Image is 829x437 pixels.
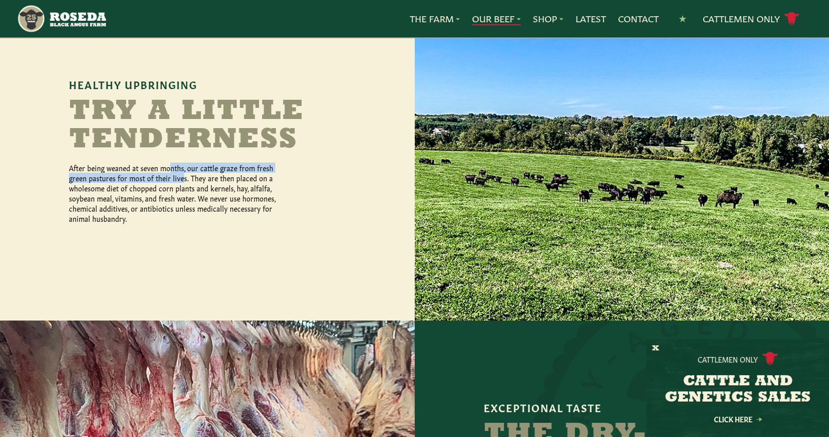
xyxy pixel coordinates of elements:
a: Our Beef [472,12,521,25]
a: Latest [575,12,606,25]
p: Cattlemen Only [698,354,758,364]
button: X [652,343,659,354]
a: Click Here [692,416,783,422]
h3: CATTLE AND GENETICS SALES [659,374,816,406]
a: The Farm [410,12,460,25]
a: Shop [533,12,563,25]
a: Contact [618,12,659,25]
img: https://roseda.com/wp-content/uploads/2021/05/roseda-25-header.png [17,4,106,33]
h6: Healthy Upbringing [69,78,345,90]
a: Cattlemen Only [703,10,800,28]
h2: Try a Little Tenderness [69,98,322,154]
img: cattle-icon.svg [762,352,778,366]
p: After being weaned at seven months, our cattle graze from fresh green pastures for most of their ... [69,163,282,223]
h6: Exceptional Taste [484,402,760,413]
